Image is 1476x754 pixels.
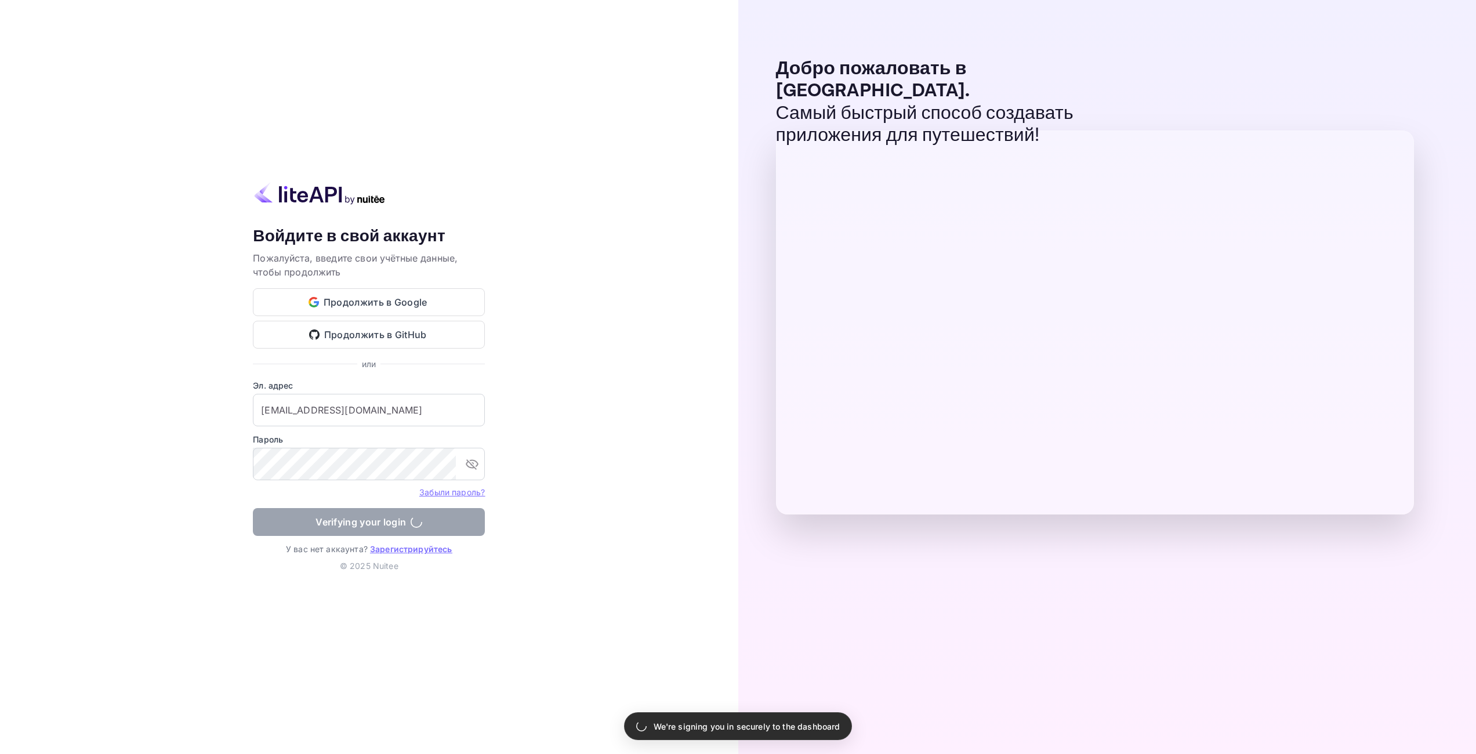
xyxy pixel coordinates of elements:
ya-tr-span: Пароль [253,434,283,444]
a: Забыли пароль? [419,486,485,498]
ya-tr-span: Войдите в свой аккаунт [253,226,445,247]
button: Продолжить в GitHub [253,321,485,349]
ya-tr-span: Забыли пароль? [419,487,485,497]
ya-tr-span: или [362,359,376,369]
ya-tr-span: Пожалуйста, введите свои учётные данные, чтобы продолжить [253,252,458,278]
ya-tr-span: Самый быстрый способ создавать приложения для путешествий! [776,101,1074,147]
ya-tr-span: Продолжить в GitHub [324,327,427,343]
button: переключить видимость пароля [460,452,484,476]
a: Зарегистрируйтесь [370,544,452,554]
ya-tr-span: Эл. адрес [253,380,293,390]
button: Продолжить в Google [253,288,485,316]
img: Предварительный просмотр панели управления liteAPI [776,130,1414,514]
ya-tr-span: Продолжить в Google [324,295,427,310]
ya-tr-span: У вас нет аккаунта? [286,544,368,554]
input: Введите свой адрес электронной почты [253,394,485,426]
img: liteapi [253,182,386,205]
ya-tr-span: © 2025 Nuitee [340,561,398,571]
ya-tr-span: Добро пожаловать в [GEOGRAPHIC_DATA]. [776,57,970,103]
p: We're signing you in securely to the dashboard [654,720,840,733]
